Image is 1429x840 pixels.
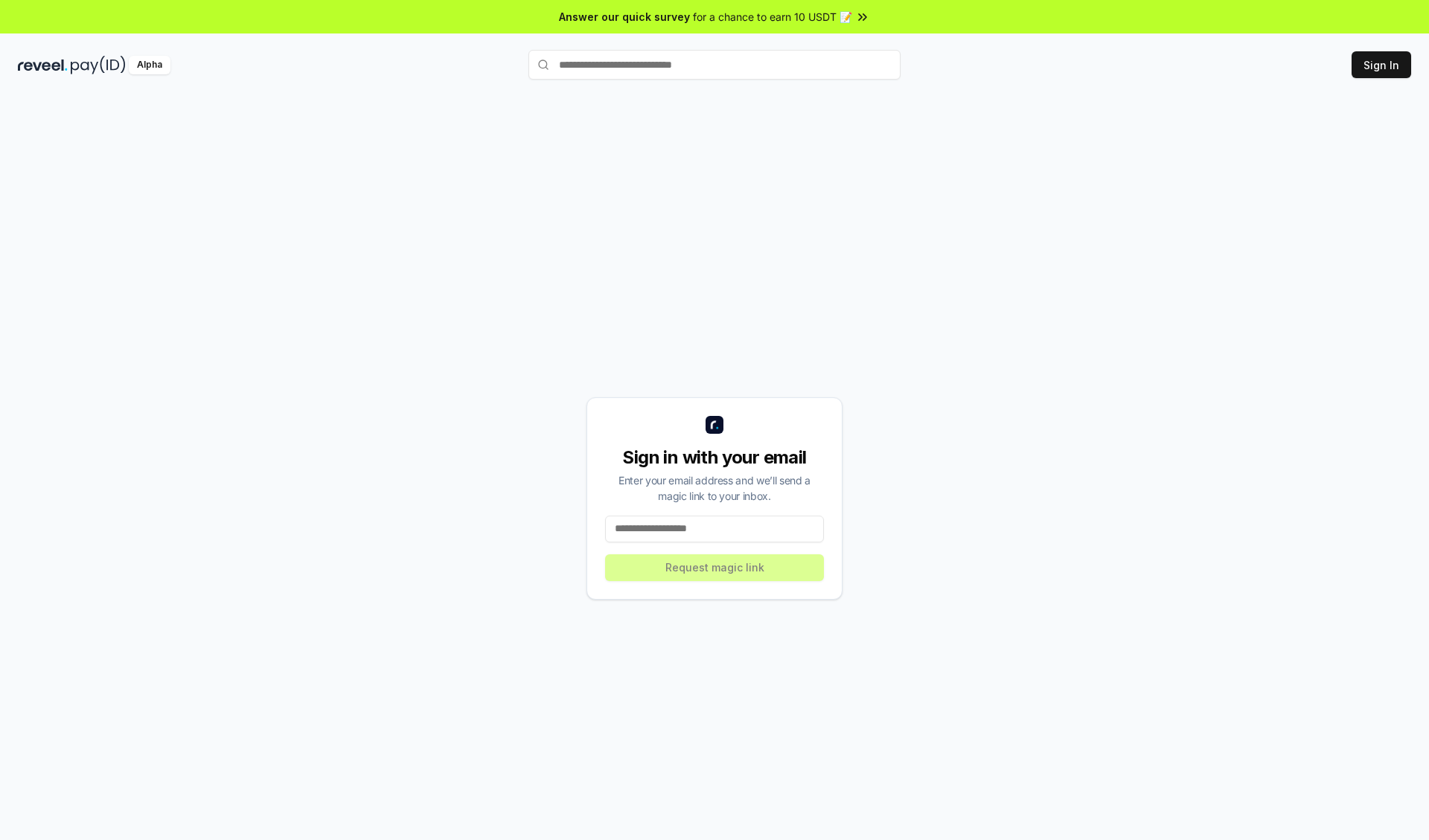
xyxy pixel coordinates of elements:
img: reveel_dark [18,56,68,74]
span: Answer our quick survey [559,9,690,25]
div: Alpha [129,56,170,74]
span: for a chance to earn 10 USDT 📝 [693,9,852,25]
img: pay_id [71,56,126,74]
button: Sign In [1352,51,1411,78]
div: Enter your email address and we’ll send a magic link to your inbox. [605,472,824,504]
img: logo_small [706,416,723,434]
div: Sign in with your email [605,446,824,469]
